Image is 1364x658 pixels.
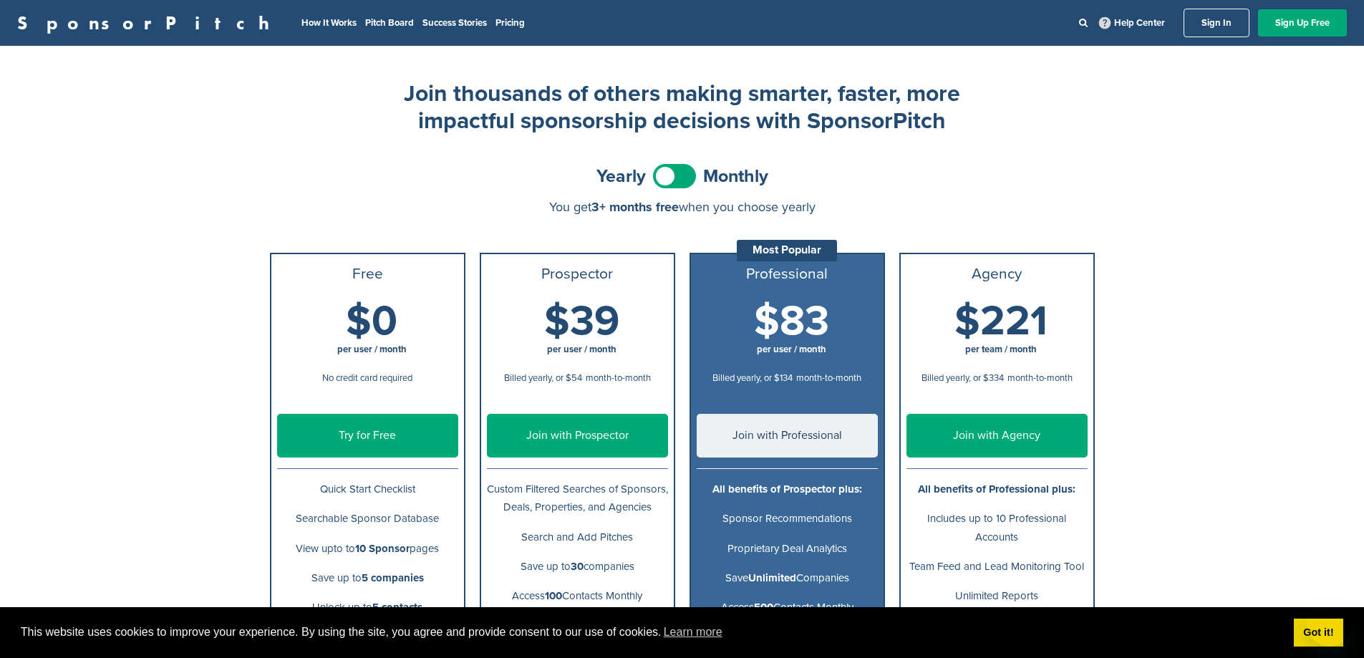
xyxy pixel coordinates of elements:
p: Unlock up to [277,599,458,616]
span: No credit card required [322,372,412,384]
span: month-to-month [586,372,651,384]
p: Search and Add Pitches [487,528,668,546]
span: month-to-month [796,372,861,384]
p: Searchable Sponsor Database [277,510,458,528]
p: Save Companies [697,569,878,587]
span: 3+ months free [591,199,679,215]
h3: Agency [906,266,1088,283]
p: Unlimited Reports [906,587,1088,605]
a: learn more about cookies [662,621,725,643]
a: How It Works [301,17,357,29]
a: Join with Prospector [487,414,668,458]
p: Access Contacts Monthly [487,587,668,605]
p: Includes up to 10 Professional Accounts [906,510,1088,546]
b: 100 [545,589,562,602]
a: Pitch Board [365,17,414,29]
span: $0 [346,296,397,347]
span: This website uses cookies to improve your experience. By using the site, you agree and provide co... [21,621,1282,643]
div: Most Popular [737,240,837,261]
a: SponsorPitch [17,14,279,32]
p: Access Contacts Monthly [697,599,878,616]
span: per team / month [965,344,1037,355]
p: Save up to [277,569,458,587]
a: Sign In [1184,9,1249,37]
p: View upto to pages [277,540,458,558]
a: Sign Up Free [1258,9,1347,37]
span: $221 [954,296,1048,347]
span: month-to-month [1007,372,1073,384]
span: per user / month [757,344,826,355]
span: Billed yearly, or $54 [504,372,582,384]
b: 5 companies [362,571,424,584]
b: 500 [754,601,773,614]
a: Pricing [495,17,525,29]
p: Team Feed and Lead Monitoring Tool [906,558,1088,576]
span: Monthly [703,168,768,185]
h3: Professional [697,266,878,283]
span: Billed yearly, or $334 [922,372,1004,384]
b: All benefits of Prospector plus: [712,483,862,495]
a: Success Stories [422,17,487,29]
a: dismiss cookie message [1294,619,1343,647]
a: Help Center [1096,14,1168,32]
p: Proprietary Deal Analytics [697,540,878,558]
span: Billed yearly, or $134 [712,372,793,384]
span: Yearly [596,168,646,185]
b: All benefits of Professional plus: [918,483,1075,495]
p: Sponsor Recommendations [697,510,878,528]
a: Join with Agency [906,414,1088,458]
p: Custom Filtered Searches of Sponsors, Deals, Properties, and Agencies [487,480,668,516]
span: per user / month [337,344,407,355]
h2: Join thousands of others making smarter, faster, more impactful sponsorship decisions with Sponso... [396,80,969,135]
p: Save up to companies [487,558,668,576]
h3: Free [277,266,458,283]
b: 5 contacts [372,601,422,614]
b: 30 [571,560,584,573]
iframe: Button to launch messaging window [1307,601,1353,647]
span: $39 [544,296,619,347]
p: Quick Start Checklist [277,480,458,498]
h3: Prospector [487,266,668,283]
a: Try for Free [277,414,458,458]
b: Unlimited [748,571,796,584]
span: $83 [754,296,829,347]
b: 10 Sponsor [355,542,410,555]
div: You get when you choose yearly [270,200,1095,214]
a: Join with Professional [697,414,878,458]
span: per user / month [547,344,616,355]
